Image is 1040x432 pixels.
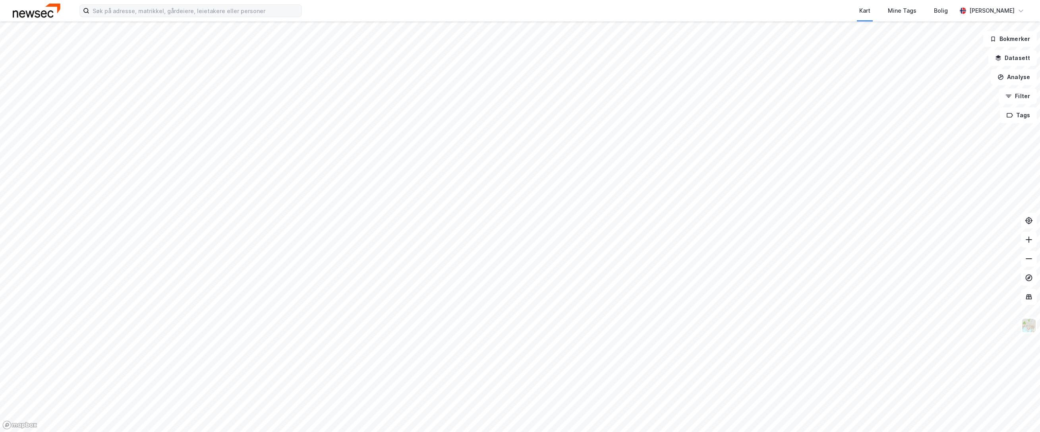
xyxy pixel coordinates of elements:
div: Mine Tags [888,6,916,15]
img: newsec-logo.f6e21ccffca1b3a03d2d.png [13,4,60,17]
iframe: Chat Widget [1000,394,1040,432]
div: Kontrollprogram for chat [1000,394,1040,432]
div: Kart [859,6,870,15]
input: Søk på adresse, matrikkel, gårdeiere, leietakere eller personer [89,5,302,17]
div: [PERSON_NAME] [969,6,1015,15]
div: Bolig [934,6,948,15]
